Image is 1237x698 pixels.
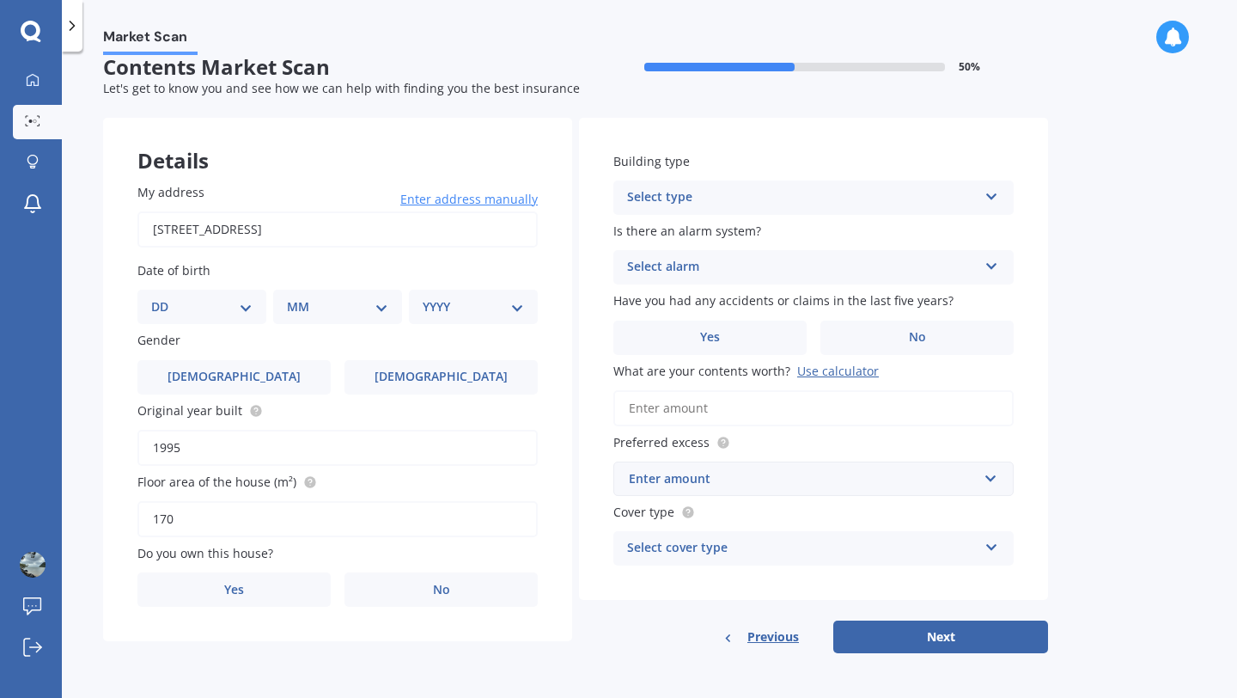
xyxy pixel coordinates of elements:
[224,583,244,597] span: Yes
[103,55,576,80] span: Contents Market Scan
[137,430,538,466] input: Enter year
[137,262,210,279] span: Date of birth
[400,191,538,208] span: Enter address manually
[909,330,926,345] span: No
[747,624,799,650] span: Previous
[613,504,674,520] span: Cover type
[103,80,580,96] span: Let's get to know you and see how we can help with finding you the best insurance
[137,211,538,248] input: Enter address
[613,293,954,309] span: Have you had any accidents or claims in the last five years?
[137,474,296,490] span: Floor area of the house (m²)
[833,621,1048,653] button: Next
[700,330,720,345] span: Yes
[103,28,198,52] span: Market Scan
[627,257,978,278] div: Select alarm
[137,402,242,419] span: Original year built
[613,434,710,450] span: Preferred excess
[627,187,978,208] div: Select type
[137,501,538,537] input: Enter floor area
[137,184,204,200] span: My address
[137,333,180,349] span: Gender
[629,469,978,488] div: Enter amount
[433,583,450,597] span: No
[613,223,761,239] span: Is there an alarm system?
[375,370,508,384] span: [DEMOGRAPHIC_DATA]
[103,118,572,169] div: Details
[613,390,1014,426] input: Enter amount
[168,370,301,384] span: [DEMOGRAPHIC_DATA]
[613,363,790,379] span: What are your contents worth?
[137,545,273,561] span: Do you own this house?
[627,538,978,559] div: Select cover type
[959,61,980,73] span: 50 %
[797,363,879,379] div: Use calculator
[613,153,690,169] span: Building type
[20,552,46,578] img: ACg8ocLEOLBodl2rtWdzsRB4I4EPKMQAd10038bO4S3mgLtBDvYOQpY=s96-c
